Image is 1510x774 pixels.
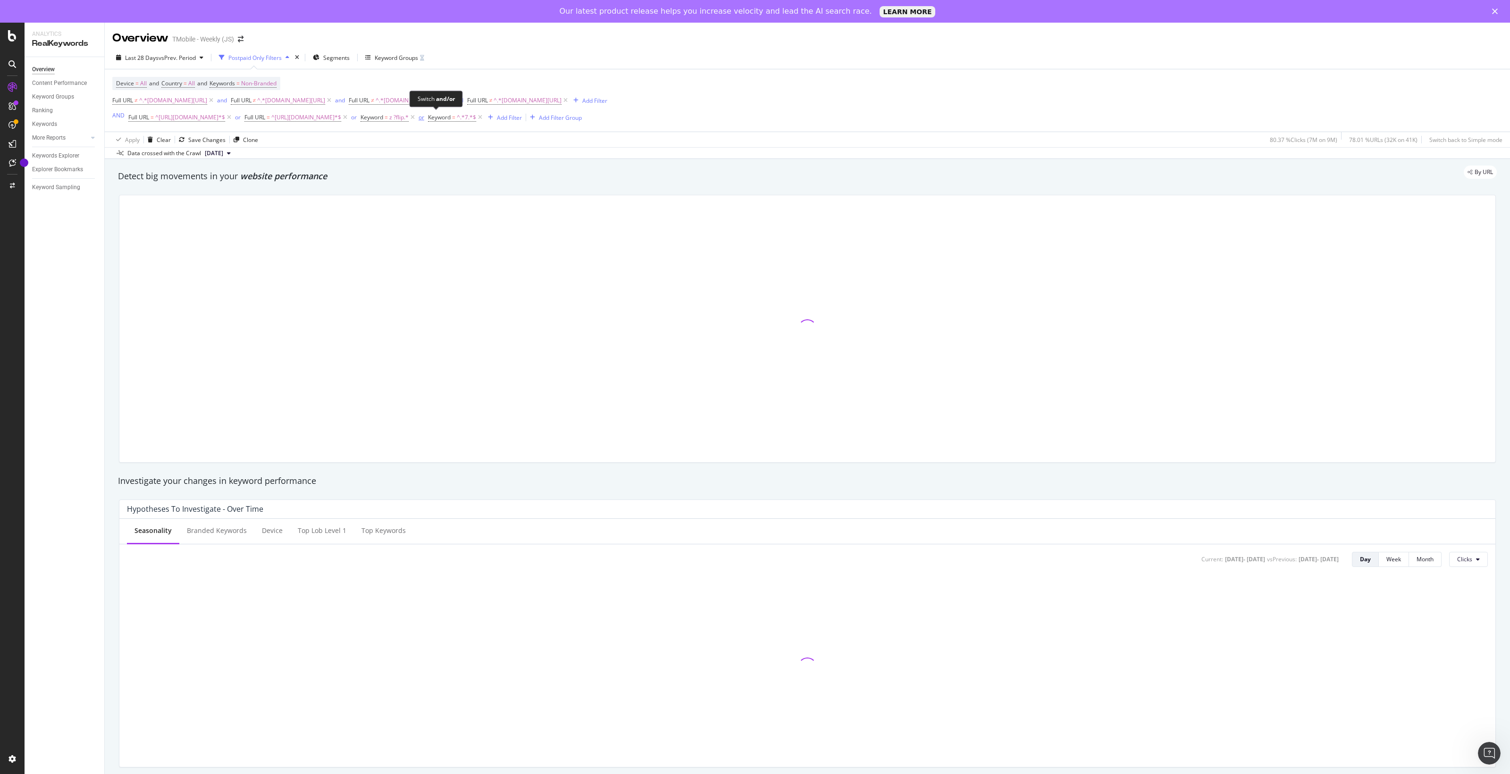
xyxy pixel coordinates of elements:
span: vs Prev. Period [159,54,196,62]
div: Device [262,526,283,535]
span: By URL [1475,169,1493,175]
button: Switch back to Simple mode [1426,132,1502,147]
span: Full URL [349,96,369,104]
div: [DATE] - [DATE] [1299,555,1339,563]
div: More Reports [32,133,66,143]
div: Data crossed with the Crawl [127,149,201,158]
span: ≠ [253,96,256,104]
div: 78.01 % URLs ( 32K on 41K ) [1349,136,1418,144]
span: Full URL [467,96,488,104]
div: Branded Keywords [187,526,247,535]
button: Last 28 DaysvsPrev. Period [112,50,207,65]
button: Keyword Groups [361,50,428,65]
span: Non-Branded [241,77,277,90]
span: ^[URL][DOMAIN_NAME]*$ [271,111,341,124]
div: Current: [1201,555,1223,563]
span: and [197,79,207,87]
div: legacy label [1464,166,1497,179]
div: Keyword Groups [375,54,418,62]
a: Keyword Sampling [32,183,98,192]
span: Full URL [112,96,133,104]
a: Keywords [32,119,98,129]
button: and [335,96,345,105]
span: 2025 Aug. 8th [205,149,223,158]
button: Add Filter [570,95,607,106]
span: ^.*[DOMAIN_NAME][URL] [376,94,444,107]
span: ^[URL][DOMAIN_NAME]*$ [155,111,225,124]
div: Switch [418,95,455,103]
a: Ranking [32,106,98,116]
a: Explorer Bookmarks [32,165,98,175]
div: Hypotheses to Investigate - Over Time [127,504,263,514]
button: Add Filter [484,112,522,123]
div: Month [1417,555,1434,563]
span: = [135,79,139,87]
span: = [236,79,240,87]
button: Clicks [1449,552,1488,567]
span: and [149,79,159,87]
button: Month [1409,552,1442,567]
span: Keyword [361,113,383,121]
a: Content Performance [32,78,98,88]
div: Overview [32,65,55,75]
div: Clone [243,136,258,144]
div: Postpaid Only Filters [228,54,282,62]
button: or [235,113,241,122]
div: Tooltip anchor [20,158,28,167]
span: = [151,113,154,121]
span: All [140,77,147,90]
span: Device [116,79,134,87]
a: LEARN MORE [880,6,936,17]
button: Postpaid Only Filters [215,50,293,65]
div: and [217,96,227,104]
div: Save Changes [188,136,226,144]
span: All [188,77,195,90]
div: Seasonality [134,526,172,535]
div: Add Filter [582,97,607,105]
span: Segments [323,54,350,62]
span: Last 28 Days [125,54,159,62]
div: arrow-right-arrow-left [238,36,243,42]
span: Full URL [128,113,149,121]
div: Add Filter Group [539,114,582,122]
button: or [351,113,357,122]
button: and [217,96,227,105]
div: and [335,96,345,104]
div: Day [1360,555,1371,563]
button: Day [1352,552,1379,567]
div: and/or [436,95,455,103]
div: Top lob Level 1 [298,526,346,535]
div: Top Keywords [361,526,406,535]
a: Keywords Explorer [32,151,98,161]
span: z ?flip.* [389,111,409,124]
div: Add Filter [497,114,522,122]
span: Country [161,79,182,87]
div: Investigate your changes in keyword performance [118,475,1497,487]
span: Full URL [231,96,252,104]
div: RealKeywords [32,38,97,49]
div: Keyword Sampling [32,183,80,192]
iframe: Intercom live chat [1478,742,1501,765]
div: Week [1386,555,1401,563]
button: Segments [309,50,353,65]
span: ≠ [134,96,138,104]
div: Switch back to Simple mode [1429,136,1502,144]
span: Clicks [1457,555,1472,563]
div: Keywords Explorer [32,151,79,161]
div: Ranking [32,106,53,116]
span: = [385,113,388,121]
span: Keywords [210,79,235,87]
button: [DATE] [201,148,235,159]
span: = [184,79,187,87]
span: Keyword [428,113,451,121]
a: More Reports [32,133,88,143]
a: Overview [32,65,98,75]
div: 80.37 % Clicks ( 7M on 9M ) [1270,136,1337,144]
button: or [419,113,424,122]
div: or [235,113,241,121]
div: Explorer Bookmarks [32,165,83,175]
span: ^.*[DOMAIN_NAME][URL] [139,94,207,107]
div: or [351,113,357,121]
div: Clear [157,136,171,144]
div: Overview [112,30,168,46]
